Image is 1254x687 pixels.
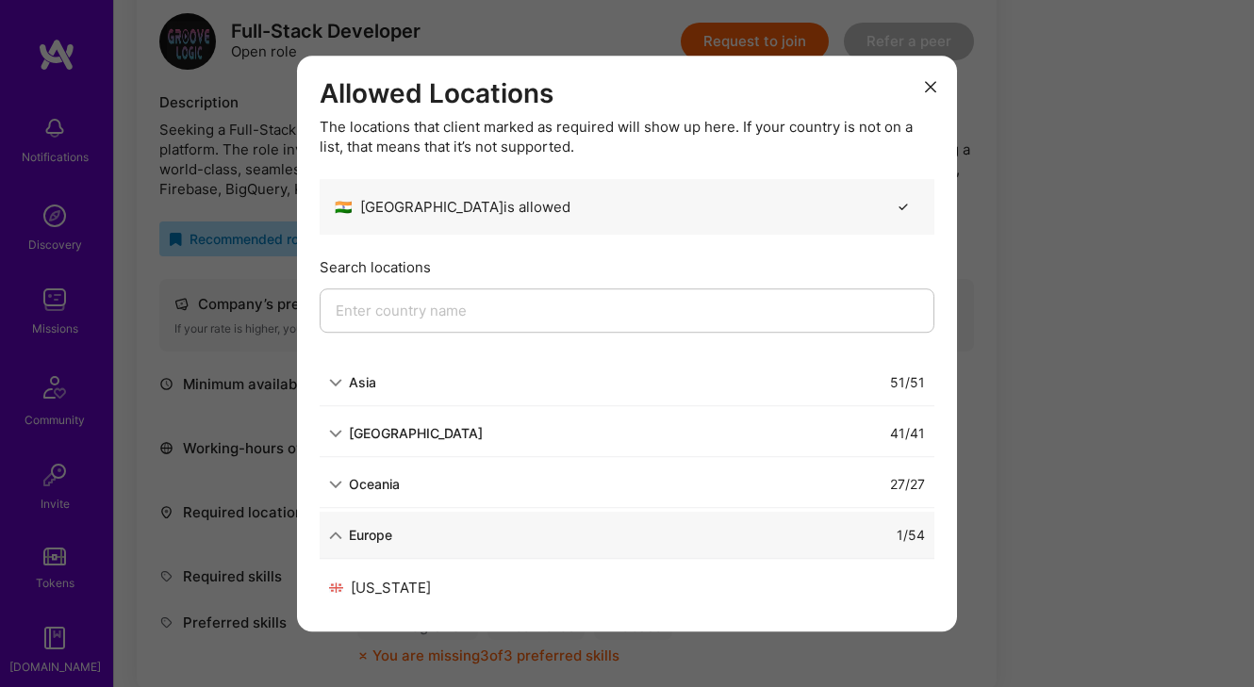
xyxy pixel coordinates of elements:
span: 🇮🇳 [335,197,353,217]
div: 41 / 41 [890,423,925,443]
i: icon Close [925,81,936,92]
div: 27 / 27 [890,474,925,494]
div: 51 / 51 [890,372,925,392]
div: Oceania [349,474,400,494]
div: Europe [349,525,392,545]
div: [GEOGRAPHIC_DATA] is allowed [335,197,570,217]
i: icon ArrowDown [329,529,342,542]
input: Enter country name [320,288,934,333]
div: The locations that client marked as required will show up here. If your country is not on a list,... [320,117,934,156]
img: Georgia [329,582,343,593]
i: icon CheckBlack [896,200,910,214]
div: Search locations [320,257,934,277]
i: icon ArrowDown [329,478,342,491]
div: [GEOGRAPHIC_DATA] [349,423,483,443]
i: icon ArrowDown [329,427,342,440]
div: [US_STATE] [329,578,627,597]
div: Asia [349,372,376,392]
div: 1 / 54 [897,525,925,545]
i: icon ArrowDown [329,376,342,389]
h3: Allowed Locations [320,78,934,110]
div: modal [297,56,957,632]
